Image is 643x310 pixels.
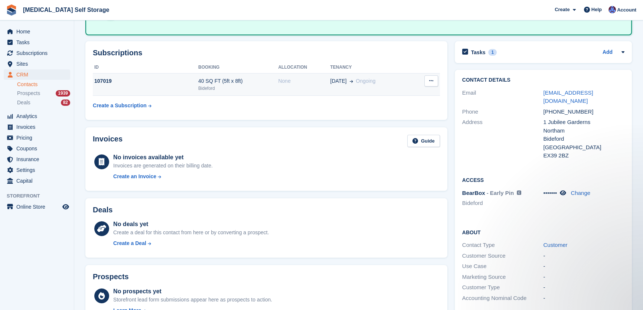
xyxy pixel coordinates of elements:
div: Phone [462,108,544,116]
div: Create a deal for this contact from here or by converting a prospect. [113,229,269,236]
div: Contact Type [462,241,544,249]
div: Customer Type [462,283,544,292]
a: Contacts [17,81,70,88]
div: - [543,262,624,271]
div: [GEOGRAPHIC_DATA] [543,143,624,152]
div: Invoices are generated on their billing date. [113,162,213,170]
span: - Early Pin [487,190,514,196]
span: [DATE] [330,77,346,85]
div: Create a Deal [113,239,146,247]
th: Booking [198,62,278,74]
a: Create an Invoice [113,173,213,180]
a: [EMAIL_ADDRESS][DOMAIN_NAME] [543,89,593,104]
th: ID [93,62,198,74]
span: Settings [16,165,61,175]
span: Create [555,6,569,13]
div: Accounting Nominal Code [462,294,544,303]
img: icon-info-grey-7440780725fd019a000dd9b08b2336e03edf1995a4989e88bcd33f0948082b44.svg [517,190,521,195]
span: ••••••• [543,190,557,196]
h2: Subscriptions [93,49,440,57]
a: menu [4,59,70,69]
h2: About [462,228,624,236]
a: Preview store [61,202,70,211]
div: 1 [488,49,497,56]
li: Bideford [462,199,544,208]
a: menu [4,37,70,48]
div: 107019 [93,77,198,85]
th: Allocation [278,62,330,74]
a: Customer [543,242,567,248]
span: Prospects [17,90,40,97]
th: Tenancy [330,62,412,74]
a: menu [4,26,70,37]
div: - [543,294,624,303]
div: 1939 [56,90,70,97]
div: No invoices available yet [113,153,213,162]
div: Create a Subscription [93,102,147,110]
div: Email [462,89,544,105]
div: Use Case [462,262,544,271]
span: Home [16,26,61,37]
div: Bideford [543,135,624,143]
span: Pricing [16,133,61,143]
div: 82 [61,99,70,106]
div: - [543,252,624,260]
span: Coupons [16,143,61,154]
h2: Prospects [93,273,129,281]
span: Sites [16,59,61,69]
a: menu [4,122,70,132]
div: EX39 2BZ [543,151,624,160]
span: Subscriptions [16,48,61,58]
div: No deals yet [113,220,269,229]
a: [MEDICAL_DATA] Self Storage [20,4,112,16]
span: Help [591,6,602,13]
h2: Tasks [471,49,486,56]
div: Customer Source [462,252,544,260]
div: Create an Invoice [113,173,156,180]
a: Prospects 1939 [17,89,70,97]
div: Storefront lead form submissions appear here as prospects to action. [113,296,272,304]
div: No prospects yet [113,287,272,296]
a: Create a Subscription [93,99,151,112]
img: Helen Walker [608,6,616,13]
div: 1 Jubilee Garderns [543,118,624,127]
div: - [543,283,624,292]
h2: Deals [93,206,112,214]
a: menu [4,69,70,80]
span: Tasks [16,37,61,48]
img: stora-icon-8386f47178a22dfd0bd8f6a31ec36ba5ce8667c1dd55bd0f319d3a0aa187defe.svg [6,4,17,16]
a: Deals 82 [17,99,70,107]
span: Analytics [16,111,61,121]
a: Guide [407,135,440,147]
a: menu [4,202,70,212]
div: Bideford [198,85,278,92]
span: Account [617,6,636,14]
a: menu [4,111,70,121]
a: menu [4,154,70,164]
a: menu [4,133,70,143]
a: menu [4,165,70,175]
a: Add [603,48,613,57]
a: Create a Deal [113,239,269,247]
span: Storefront [7,192,74,200]
div: - [543,273,624,281]
div: Northam [543,127,624,135]
a: Change [571,190,590,196]
span: CRM [16,69,61,80]
span: Capital [16,176,61,186]
span: Deals [17,99,30,106]
a: menu [4,176,70,186]
span: Online Store [16,202,61,212]
h2: Access [462,176,624,183]
a: menu [4,48,70,58]
div: [PHONE_NUMBER] [543,108,624,116]
div: None [278,77,330,85]
span: Insurance [16,154,61,164]
span: Ongoing [356,78,376,84]
h2: Invoices [93,135,123,147]
span: Invoices [16,122,61,132]
div: Marketing Source [462,273,544,281]
div: 40 SQ FT (5ft x 8ft) [198,77,278,85]
a: menu [4,143,70,154]
span: BearBox [462,190,485,196]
